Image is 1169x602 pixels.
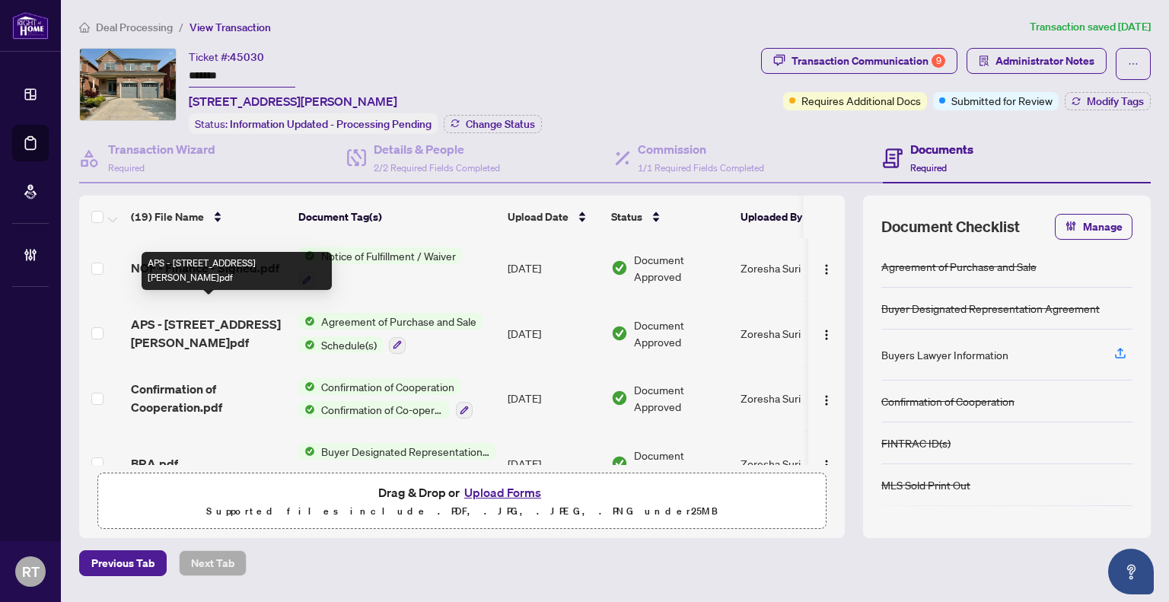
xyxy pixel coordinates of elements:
th: (19) File Name [125,196,292,238]
article: Transaction saved [DATE] [1030,18,1151,36]
span: Agreement of Purchase and Sale [315,313,483,330]
span: Confirmation of Cooperation [315,378,460,395]
span: Required [108,162,145,174]
h4: Documents [910,140,973,158]
img: IMG-W12257659_1.jpg [80,49,176,120]
h4: Commission [638,140,764,158]
img: logo [12,11,49,40]
span: Schedule(s) [315,336,383,353]
span: View Transaction [190,21,271,34]
img: Document Status [611,260,628,276]
div: 9 [932,54,945,68]
span: APS - [STREET_ADDRESS][PERSON_NAME]pdf [131,315,286,352]
button: Logo [814,256,839,280]
button: Transaction Communication9 [761,48,957,74]
span: Deal Processing [96,21,173,34]
button: Logo [814,386,839,410]
img: Document Status [611,390,628,406]
span: Drag & Drop or [378,483,546,502]
div: Ticket #: [189,48,264,65]
button: Status IconNotice of Fulfillment / Waiver [298,247,462,288]
span: Administrator Notes [995,49,1094,73]
img: Status Icon [298,401,315,418]
button: Previous Tab [79,550,167,576]
th: Status [605,196,734,238]
span: Confirmation of Co-operation and Representation—Buyer/Seller [315,401,450,418]
span: Confirmation of Cooperation.pdf [131,380,286,416]
button: Manage [1055,214,1132,240]
div: Agreement of Purchase and Sale [881,258,1037,275]
span: Modify Tags [1087,96,1144,107]
img: Status Icon [298,378,315,395]
span: ellipsis [1128,59,1139,69]
div: MLS Sold Print Out [881,476,970,493]
button: Status IconAgreement of Purchase and SaleStatus IconSchedule(s) [298,313,483,354]
span: (19) File Name [131,209,204,225]
span: Previous Tab [91,551,154,575]
div: APS - [STREET_ADDRESS][PERSON_NAME]pdf [142,252,332,290]
img: Status Icon [298,247,315,264]
div: Confirmation of Cooperation [881,393,1015,409]
th: Upload Date [502,196,605,238]
span: Status [611,209,642,225]
td: [DATE] [502,301,605,366]
span: NOF - Finance - Signed.pdf [131,259,279,277]
span: home [79,22,90,33]
span: solution [979,56,989,66]
span: Information Updated - Processing Pending [230,117,432,131]
button: Status IconBuyer Designated Representation Agreement [298,443,495,484]
img: Document Status [611,325,628,342]
span: Document Checklist [881,216,1020,237]
span: 45030 [230,50,264,64]
span: Upload Date [508,209,569,225]
div: Buyers Lawyer Information [881,346,1008,363]
p: Supported files include .PDF, .JPG, .JPEG, .PNG under 25 MB [107,502,817,521]
td: [DATE] [502,235,605,301]
span: Document Approved [634,381,728,415]
img: Status Icon [298,443,315,460]
th: Document Tag(s) [292,196,502,238]
img: Status Icon [298,336,315,353]
button: Open asap [1108,549,1154,594]
img: Logo [820,329,833,341]
div: Transaction Communication [792,49,945,73]
td: Zoresha Suri [734,235,849,301]
span: 1/1 Required Fields Completed [638,162,764,174]
th: Uploaded By [734,196,849,238]
td: [DATE] [502,431,605,496]
img: Document Status [611,455,628,472]
img: Logo [820,394,833,406]
button: Change Status [444,115,542,133]
img: Logo [820,263,833,276]
span: Requires Additional Docs [801,92,921,109]
span: Notice of Fulfillment / Waiver [315,247,462,264]
span: Submitted for Review [951,92,1053,109]
span: Document Approved [634,317,728,350]
img: Status Icon [298,313,315,330]
span: RT [22,561,40,582]
td: [DATE] [502,366,605,432]
span: BRA.pdf [131,454,178,473]
button: Modify Tags [1065,92,1151,110]
span: 2/2 Required Fields Completed [374,162,500,174]
button: Next Tab [179,550,247,576]
div: Status: [189,113,438,134]
h4: Transaction Wizard [108,140,215,158]
h4: Details & People [374,140,500,158]
span: Manage [1083,215,1123,239]
div: FINTRAC ID(s) [881,435,951,451]
td: Zoresha Suri [734,431,849,496]
span: Document Approved [634,251,728,285]
li: / [179,18,183,36]
span: Document Approved [634,447,728,480]
button: Logo [814,321,839,346]
button: Logo [814,451,839,476]
span: [STREET_ADDRESS][PERSON_NAME] [189,92,397,110]
div: Buyer Designated Representation Agreement [881,300,1100,317]
span: Drag & Drop orUpload FormsSupported files include .PDF, .JPG, .JPEG, .PNG under25MB [98,473,826,530]
td: Zoresha Suri [734,366,849,432]
img: Logo [820,459,833,471]
button: Status IconConfirmation of CooperationStatus IconConfirmation of Co-operation and Representation—... [298,378,473,419]
button: Upload Forms [460,483,546,502]
td: Zoresha Suri [734,301,849,366]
